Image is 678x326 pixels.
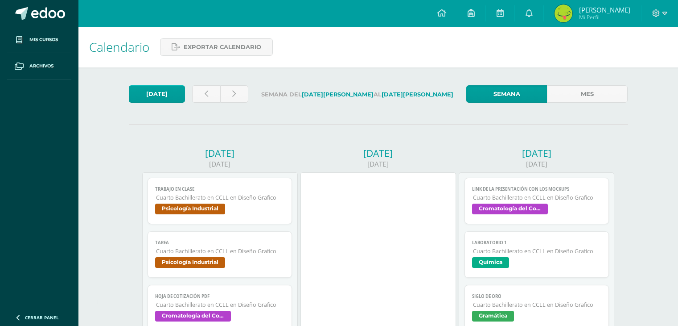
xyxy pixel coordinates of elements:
span: Psicología Industrial [155,257,225,268]
span: Siglo de oro [472,293,602,299]
label: Semana del al [255,85,459,104]
span: [PERSON_NAME] [579,5,630,14]
div: [DATE] [142,159,298,169]
span: Cerrar panel [25,314,59,321]
span: Cromatología del Color [472,204,548,214]
span: Calendario [89,38,149,55]
a: Mes [547,85,628,103]
a: Laboratorio 1Cuarto Bachillerato en CCLL en Diseño GraficoQuímica [464,231,609,278]
span: Archivos [29,63,53,70]
span: Química [472,257,509,268]
a: Exportar calendario [160,38,273,56]
span: Trabajo en clase [155,186,285,192]
span: Link de la presentación con los mockups [472,186,602,192]
a: TareaCuarto Bachillerato en CCLL en Diseño GraficoPsicología Industrial [148,231,292,278]
span: Mi Perfil [579,13,630,21]
span: Laboratorio 1 [472,240,602,246]
span: Exportar calendario [184,39,261,55]
a: Mis cursos [7,27,71,53]
strong: [DATE][PERSON_NAME] [382,91,453,98]
span: Mis cursos [29,36,58,43]
div: [DATE] [300,147,456,159]
img: 97e88fa67c80cacf31678ba3dd903fc2.png [555,4,572,22]
a: [DATE] [129,85,185,103]
span: Cuarto Bachillerato en CCLL en Diseño Grafico [156,194,285,201]
a: Trabajo en claseCuarto Bachillerato en CCLL en Diseño GraficoPsicología Industrial [148,178,292,224]
span: Cuarto Bachillerato en CCLL en Diseño Grafico [473,247,602,255]
div: [DATE] [459,147,614,159]
div: [DATE] [459,159,614,169]
span: Tarea [155,240,285,246]
span: Gramática [472,311,514,322]
span: Psicología Industrial [155,204,225,214]
span: Cuarto Bachillerato en CCLL en Diseño Grafico [473,301,602,309]
span: Cuarto Bachillerato en CCLL en Diseño Grafico [473,194,602,201]
div: [DATE] [300,159,456,169]
a: Link de la presentación con los mockupsCuarto Bachillerato en CCLL en Diseño GraficoCromatología ... [464,178,609,224]
div: [DATE] [142,147,298,159]
strong: [DATE][PERSON_NAME] [302,91,374,98]
a: Archivos [7,53,71,79]
span: Cuarto Bachillerato en CCLL en Diseño Grafico [156,247,285,255]
a: Semana [466,85,547,103]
